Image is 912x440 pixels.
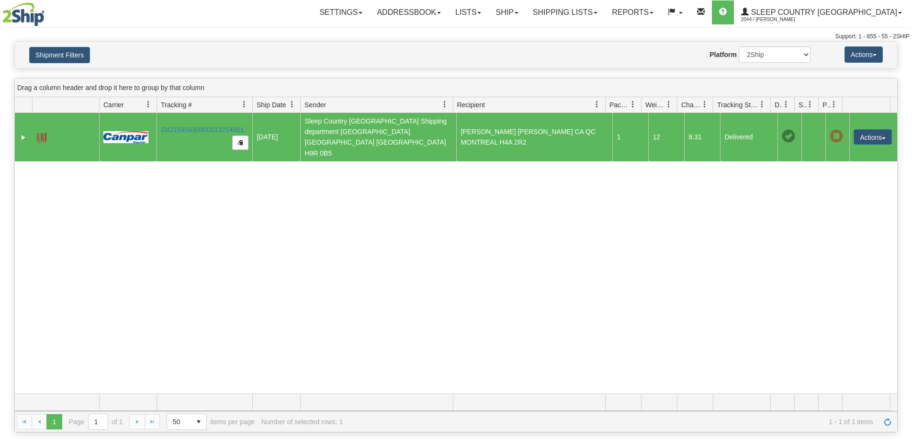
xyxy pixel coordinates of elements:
label: Platform [709,50,737,59]
a: Weight filter column settings [661,96,677,113]
a: Ship Date filter column settings [284,96,300,113]
a: Tracking # filter column settings [236,96,252,113]
div: grid grouping header [15,79,897,97]
span: Carrier [103,100,124,110]
span: Weight [645,100,665,110]
span: 2044 / [PERSON_NAME] [741,15,813,24]
span: Recipient [457,100,485,110]
span: On time [782,130,795,143]
td: 1 [612,113,648,161]
a: Addressbook [370,0,448,24]
span: Pickup Status [822,100,831,110]
span: Page 1 [46,414,62,429]
a: Tracking Status filter column settings [754,96,770,113]
td: 12 [648,113,684,161]
a: Ship [488,0,525,24]
a: Label [37,129,46,144]
td: [PERSON_NAME] [PERSON_NAME] CA QC MONTREAL H4A 2R2 [456,113,612,161]
span: Tracking # [161,100,192,110]
a: Reports [605,0,661,24]
td: Sleep Country [GEOGRAPHIC_DATA] Shipping department [GEOGRAPHIC_DATA] [GEOGRAPHIC_DATA] [GEOGRAPH... [300,113,456,161]
span: Packages [609,100,630,110]
span: Sleep Country [GEOGRAPHIC_DATA] [749,8,897,16]
img: 14 - Canpar [103,131,148,143]
button: Copy to clipboard [232,135,248,150]
a: Settings [312,0,370,24]
td: [DATE] [252,113,300,161]
img: logo2044.jpg [2,2,45,26]
button: Shipment Filters [29,47,90,63]
button: Actions [854,129,892,145]
span: Ship Date [257,100,286,110]
a: Lists [448,0,488,24]
td: Delivered [720,113,777,161]
a: Delivery Status filter column settings [778,96,794,113]
a: D421585430000013254001 [161,126,244,134]
a: Sender filter column settings [437,96,453,113]
a: Expand [19,133,28,142]
a: Shipping lists [526,0,605,24]
span: Charge [681,100,701,110]
a: Charge filter column settings [697,96,713,113]
span: Tracking Status [717,100,759,110]
div: Number of selected rows: 1 [261,418,343,426]
span: 50 [173,417,185,427]
span: Pickup Not Assigned [830,130,843,143]
a: Pickup Status filter column settings [826,96,842,113]
a: Recipient filter column settings [589,96,605,113]
a: Carrier filter column settings [140,96,157,113]
a: Refresh [880,414,895,429]
div: Support: 1 - 855 - 55 - 2SHIP [2,33,910,41]
span: items per page [167,414,255,430]
span: Delivery Status [775,100,783,110]
button: Actions [844,46,883,63]
span: Sender [304,100,326,110]
span: Page of 1 [69,414,123,430]
input: Page 1 [89,414,108,429]
span: Page sizes drop down [167,414,207,430]
span: 1 - 1 of 1 items [349,418,873,426]
a: Packages filter column settings [625,96,641,113]
td: 8.31 [684,113,720,161]
span: select [191,414,206,429]
span: Shipment Issues [799,100,807,110]
a: Shipment Issues filter column settings [802,96,818,113]
a: Sleep Country [GEOGRAPHIC_DATA] 2044 / [PERSON_NAME] [734,0,909,24]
